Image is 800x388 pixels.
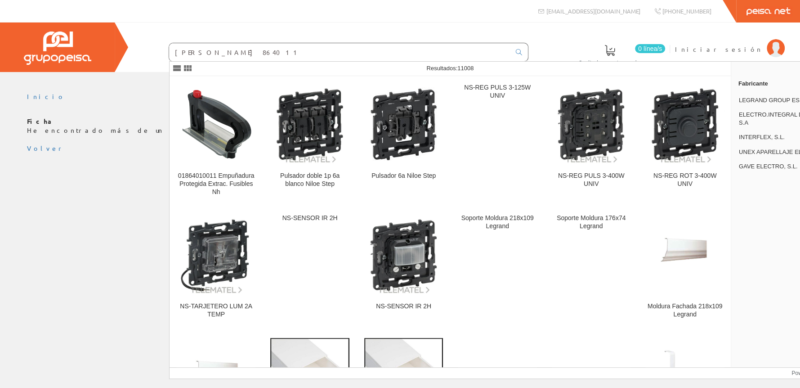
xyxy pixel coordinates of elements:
[552,214,630,230] div: Soporte Moldura 176x74 Legrand
[364,216,443,294] img: NS-SENSOR IR 2H
[27,153,773,161] div: © Grupo Peisa
[458,84,537,100] div: NS-REG PULS 3-125W UNIV
[27,92,65,100] a: Inicio
[27,144,65,152] a: Volver
[263,77,356,207] a: Pulsador doble 1p 6a blanco Niloe Step Pulsador doble 1p 6a blanco Niloe Step
[364,85,443,163] img: Pulsador 6a Niloe Step
[638,77,731,207] a: NS-REG ROT 3-400W UNIV NS-REG ROT 3-400W UNIV
[357,77,450,207] a: Pulsador 6a Niloe Step Pulsador 6a Niloe Step
[364,172,443,180] div: Pulsador 6a Niloe Step
[645,223,724,286] img: Moldura Fachada 218x109 Legrand
[169,43,510,61] input: Buscar ...
[451,77,544,207] a: NS-REG PULS 3-125W UNIV
[27,117,55,125] b: Ficha
[645,302,724,319] div: Moldura Fachada 218x109 Legrand
[645,85,724,163] img: NS-REG ROT 3-400W UNIV
[177,216,255,294] img: NS-TARJETERO LUM 2A TEMP
[645,172,724,188] div: NS-REG ROT 3-400W UNIV
[263,207,356,329] a: NS-SENSOR IR 2H
[545,207,638,329] a: Soporte Moldura 176x74 Legrand
[170,207,263,329] a: NS-TARJETERO LUM 2A TEMP NS-TARJETERO LUM 2A TEMP
[270,85,349,163] img: Pulsador doble 1p 6a blanco Niloe Step
[177,302,255,319] div: NS-TARJETERO LUM 2A TEMP
[170,77,263,207] a: 01864010011 Empuñadura Protegida Extrac. Fusibles Nh 01864010011 Empuñadura Protegida Extrac. Fus...
[546,7,640,15] span: [EMAIL_ADDRESS][DOMAIN_NAME]
[426,65,474,72] span: Resultados:
[458,214,537,230] div: Soporte Moldura 218x109 Legrand
[177,172,255,196] div: 01864010011 Empuñadura Protegida Extrac. Fusibles Nh
[579,58,640,67] span: Pedido actual
[635,44,665,53] span: 0 línea/s
[357,207,450,329] a: NS-SENSOR IR 2H NS-SENSOR IR 2H
[24,32,91,65] img: Grupo Peisa
[270,214,349,222] div: NS-SENSOR IR 2H
[270,172,349,188] div: Pulsador doble 1p 6a blanco Niloe Step
[177,84,255,164] img: 01864010011 Empuñadura Protegida Extrac. Fusibles Nh
[662,7,711,15] span: [PHONE_NUMBER]
[457,65,474,72] span: 11008
[364,302,443,311] div: NS-SENSOR IR 2H
[638,207,731,329] a: Moldura Fachada 218x109 Legrand Moldura Fachada 218x109 Legrand
[552,172,630,188] div: NS-REG PULS 3-400W UNIV
[675,45,762,54] span: Iniciar sesión
[552,85,630,163] img: NS-REG PULS 3-400W UNIV
[675,37,785,46] a: Iniciar sesión
[545,77,638,207] a: NS-REG PULS 3-400W UNIV NS-REG PULS 3-400W UNIV
[27,117,773,135] p: He encontrado más de un registro (2) para la referencia indicada
[451,207,544,329] a: Soporte Moldura 218x109 Legrand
